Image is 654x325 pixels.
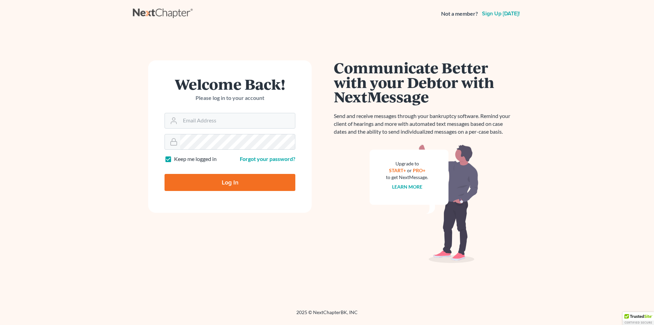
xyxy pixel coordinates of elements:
[623,312,654,325] div: TrustedSite Certified
[240,156,295,162] a: Forgot your password?
[386,160,428,167] div: Upgrade to
[165,94,295,102] p: Please log in to your account
[174,155,217,163] label: Keep me logged in
[441,10,478,18] strong: Not a member?
[133,309,521,321] div: 2025 © NextChapterBK, INC
[481,11,521,16] a: Sign up [DATE]!
[392,184,422,190] a: Learn more
[407,167,412,173] span: or
[413,167,425,173] a: PRO+
[165,174,295,191] input: Log In
[165,77,295,91] h1: Welcome Back!
[334,60,514,104] h1: Communicate Better with your Debtor with NextMessage
[180,113,295,128] input: Email Address
[389,167,406,173] a: START+
[370,144,479,263] img: nextmessage_bg-59042aed3d76b12b5cd301f8e5b87938c9018125f34e5fa2b7a6b67550977c72.svg
[334,112,514,136] p: Send and receive messages through your bankruptcy software. Remind your client of hearings and mo...
[386,174,428,181] div: to get NextMessage.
